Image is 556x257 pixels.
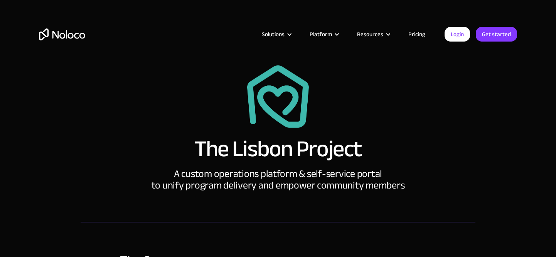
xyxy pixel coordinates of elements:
a: Pricing [399,29,435,39]
a: home [39,28,85,40]
div: Platform [300,29,347,39]
div: Solutions [262,29,285,39]
div: A custom operations platform & self-service portal to unify program delivery and empower communit... [152,168,405,191]
div: Resources [347,29,399,39]
div: Resources [357,29,383,39]
div: Platform [310,29,332,39]
a: Get started [476,27,517,42]
div: Solutions [252,29,300,39]
a: Login [445,27,470,42]
h1: The Lisbon Project [194,137,362,160]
